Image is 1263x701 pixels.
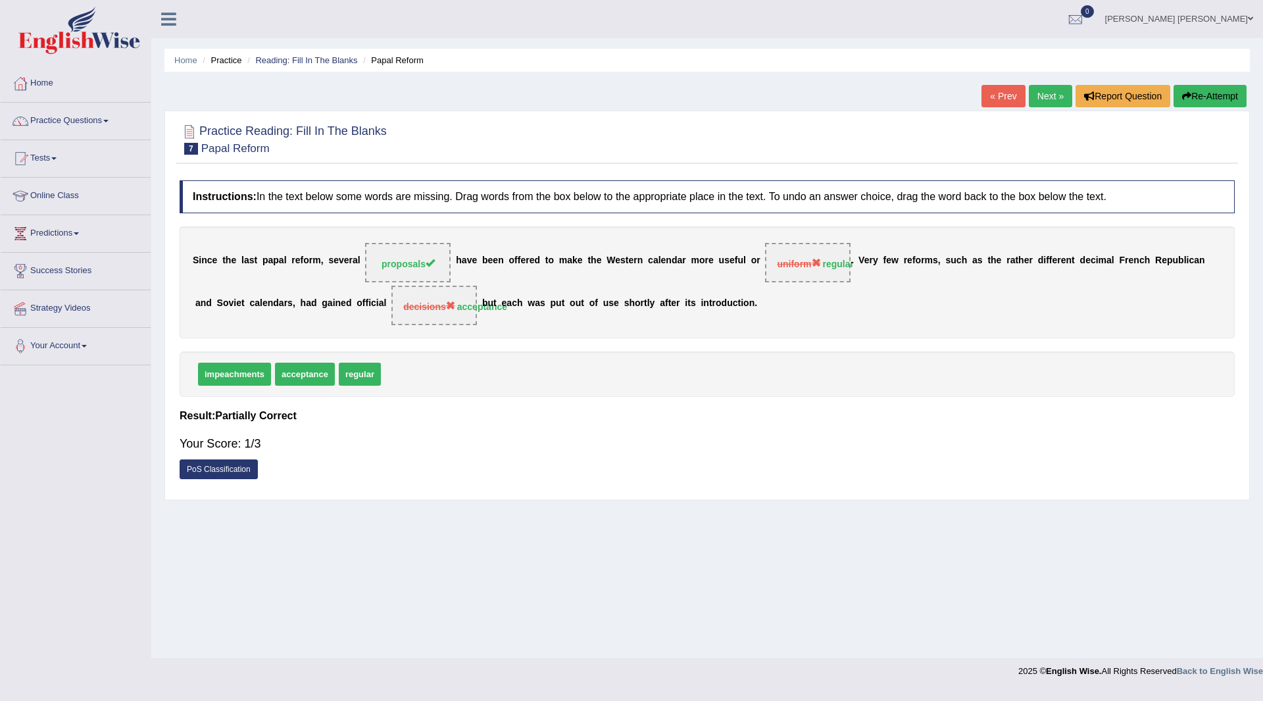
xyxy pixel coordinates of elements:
b: r [904,255,907,265]
b: e [628,255,633,265]
b: b [1178,255,1184,265]
b: o [509,255,515,265]
b: e [334,255,339,265]
b: n [498,255,504,265]
b: e [1024,255,1029,265]
h4: Result: [180,410,1235,422]
b: o [548,255,554,265]
b: f [1046,255,1049,265]
b: o [699,255,705,265]
b: t [709,298,712,308]
b: m [559,255,567,265]
b: a [353,255,358,265]
b: e [488,255,493,265]
b: e [886,255,891,265]
b: d [1080,255,1086,265]
b: o [751,255,757,265]
b: e [730,255,735,265]
b: a [328,298,333,308]
b: e [493,255,498,265]
b: t [644,298,647,308]
span: Drop target [391,286,477,325]
b: a [255,298,260,308]
b: d [672,255,678,265]
b: a [1010,255,1016,265]
b: b [482,255,488,265]
b: e [520,255,526,265]
b: l [241,255,244,265]
b: . [755,298,757,308]
b: n [1066,255,1072,265]
b: e [708,255,714,265]
b: t [562,298,565,308]
b: r [869,255,872,265]
b: d [273,298,279,308]
b: e [661,255,666,265]
strong: English Wise. [1046,666,1101,676]
a: Success Stories [1,253,151,286]
li: Practice [199,54,241,66]
b: s [608,298,614,308]
b: R [1155,255,1162,265]
b: l [384,298,387,308]
b: u [488,298,494,308]
b: a [507,298,512,308]
b: t [1015,255,1018,265]
b: F [1120,255,1126,265]
b: r [641,298,644,308]
b: h [1145,255,1151,265]
b: e [864,255,870,265]
b: s [328,255,334,265]
a: Practice Questions [1,103,151,136]
b: a [462,255,467,265]
div: Your Score: 1/3 [180,428,1235,459]
b: e [597,255,602,265]
b: r [682,255,685,265]
b: e [907,255,912,265]
b: t [626,255,629,265]
b: r [1057,255,1060,265]
b: y [650,298,655,308]
b: i [685,298,687,308]
b: s [933,255,938,265]
b: i [234,298,236,308]
b: e [212,255,218,265]
b: u [1173,255,1179,265]
span: 7 [184,143,198,155]
b: a [1106,255,1112,265]
b: f [912,255,916,265]
b: d [206,298,212,308]
b: s [540,298,545,308]
b: m [925,255,933,265]
b: h [962,255,968,265]
b: r [291,255,295,265]
small: Papal Reform [201,142,270,155]
b: r [633,255,637,265]
b: a [535,298,540,308]
b: r [1006,255,1010,265]
b: r [705,255,708,265]
b: e [1085,255,1091,265]
b: h [591,255,597,265]
b: c [249,298,255,308]
b: l [260,298,262,308]
b: h [991,255,997,265]
button: Report Question [1076,85,1170,107]
b: n [335,298,341,308]
b: r [526,255,529,265]
b: s [946,255,951,265]
b: e [1061,255,1066,265]
h2: Practice Reading: Fill In The Blanks [180,122,387,155]
a: Back to English Wise [1177,666,1263,676]
b: , [321,255,324,265]
b: i [368,298,371,308]
button: Re-Attempt [1174,85,1247,107]
b: v [467,255,472,265]
b: i [701,298,703,308]
b: o [589,298,595,308]
b: u [556,298,562,308]
b: c [1139,255,1145,265]
b: l [1112,255,1114,265]
a: Next » [1029,85,1072,107]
